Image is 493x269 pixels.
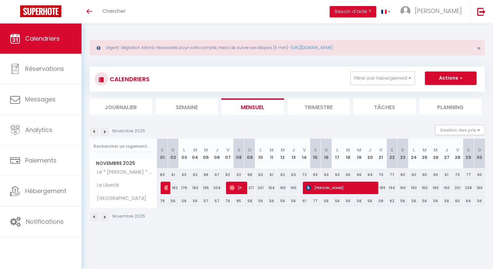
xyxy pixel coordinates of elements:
div: 176 [179,182,190,194]
div: 63 [189,169,201,181]
button: Actions [425,72,477,85]
th: 06 [212,139,223,169]
div: 63 [288,169,299,181]
button: Besoin d'aide ? [330,6,376,17]
div: 208 [463,182,474,194]
div: Urgent : Migration Airbnb nécessaire pour votre compte, merci de suivre ces étapes (5 min) - [90,40,485,55]
th: 15 [310,139,321,169]
abbr: L [260,147,262,153]
h3: CALENDRIERS [108,72,150,87]
th: 05 [201,139,212,169]
abbr: D [478,147,481,153]
div: 56 [168,195,179,207]
th: 04 [189,139,201,169]
abbr: V [456,147,459,153]
th: 21 [376,139,387,169]
abbr: S [467,147,470,153]
div: 56 [332,195,343,207]
img: ... [400,6,410,16]
th: 10 [255,139,266,169]
abbr: J [216,147,218,153]
div: 58 [376,195,387,207]
abbr: S [161,147,164,153]
div: 56 [419,195,430,207]
abbr: V [226,147,229,153]
div: 61 [266,169,277,181]
div: 183 [189,182,201,194]
th: 18 [343,139,354,169]
div: 201 [255,182,266,194]
div: 160 [277,182,288,194]
div: 72 [299,169,310,181]
abbr: V [379,147,382,153]
span: [PERSON_NAME] [164,181,168,194]
div: 56 [430,195,441,207]
th: 02 [168,139,179,169]
span: Messages [25,95,56,103]
div: 65 [343,169,354,181]
a: [URL][DOMAIN_NAME] [291,45,333,50]
div: 56 [441,195,452,207]
div: 194 [386,182,397,194]
div: 64 [463,195,474,207]
div: 76 [222,195,233,207]
div: 56 [179,195,190,207]
div: 56 [408,195,420,207]
span: [GEOGRAPHIC_DATA] [91,195,148,202]
div: 85 [233,195,244,207]
div: 68 [244,169,255,181]
abbr: L [413,147,415,153]
div: 60 [179,169,190,181]
div: 160 [474,182,485,194]
div: 93 [310,169,321,181]
th: 09 [244,139,255,169]
div: 60 [332,169,343,181]
span: Le * [PERSON_NAME] * Wifi [91,169,158,176]
span: Paiements [25,156,57,165]
div: 63 [321,169,332,181]
div: 160 [397,182,408,194]
div: 68 [201,169,212,181]
li: Trimestre [287,98,350,115]
span: Novembre 2025 [90,159,157,168]
th: 11 [266,139,277,169]
span: Hébergement [25,187,66,195]
abbr: D [325,147,328,153]
th: 26 [430,139,441,169]
th: 07 [222,139,233,169]
abbr: S [314,147,317,153]
input: Rechercher un logement... [94,140,153,152]
th: 25 [419,139,430,169]
span: Le Liberté [91,182,121,189]
abbr: S [390,147,393,153]
div: 56 [277,195,288,207]
li: Journalier [90,98,152,115]
div: 56 [343,195,354,207]
th: 23 [397,139,408,169]
div: 77 [386,169,397,181]
div: 61 [299,195,310,207]
div: 60 [430,169,441,181]
div: 57 [212,195,223,207]
div: 160 [288,182,299,194]
div: 61 [168,169,179,181]
div: 217 [244,182,255,194]
div: 56 [189,195,201,207]
div: 60 [419,169,430,181]
button: Close [477,45,481,51]
th: 30 [474,139,485,169]
abbr: V [303,147,306,153]
abbr: D [401,147,404,153]
div: 70 [376,169,387,181]
div: 83 [157,169,168,181]
abbr: J [369,147,371,153]
div: 56 [288,195,299,207]
div: 62 [277,169,288,181]
div: 82 [222,169,233,181]
span: Chercher [102,7,125,14]
th: 29 [463,139,474,169]
abbr: M [346,147,350,153]
span: × [477,44,481,52]
abbr: L [183,147,185,153]
abbr: J [292,147,295,153]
